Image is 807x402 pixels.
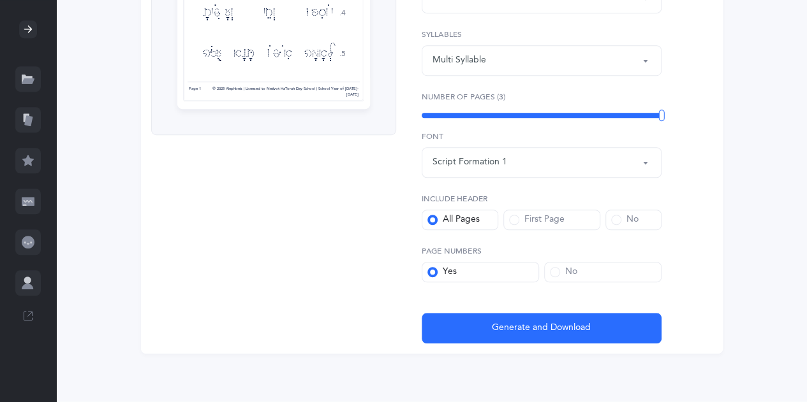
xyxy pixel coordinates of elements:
div: Script Formation 1 [433,155,507,169]
div: Multi Syllable [433,54,486,67]
label: Syllables [422,29,662,40]
label: Number of Pages (3) [422,91,662,103]
div: Yes [427,266,457,278]
div: All Pages [427,213,480,226]
span: Generate and Download [492,321,591,334]
button: Generate and Download [422,313,662,343]
button: Script Formation 1 [422,147,662,178]
div: No [611,213,639,226]
button: Multi Syllable [422,45,662,76]
label: Page Numbers [422,245,662,257]
label: Font [422,131,662,142]
div: No [550,266,577,278]
label: Include Header [422,193,662,205]
div: First Page [509,213,565,226]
